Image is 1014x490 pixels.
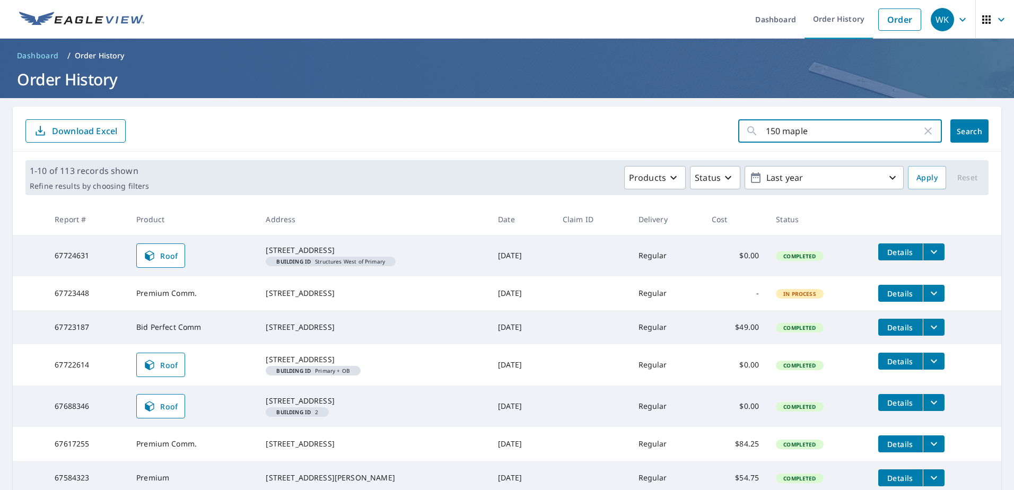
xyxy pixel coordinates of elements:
span: Completed [777,252,822,260]
td: [DATE] [489,427,554,461]
button: Apply [908,166,946,189]
span: In Process [777,290,823,297]
button: Products [624,166,686,189]
p: Refine results by choosing filters [30,181,149,191]
td: Regular [630,310,703,344]
th: Address [257,204,489,235]
button: Download Excel [25,119,126,143]
button: Search [950,119,989,143]
th: Status [767,204,869,235]
td: Regular [630,386,703,427]
input: Address, Report #, Claim ID, etc. [766,116,922,146]
td: [DATE] [489,276,554,310]
td: 67722614 [46,344,128,386]
button: detailsBtn-67584323 [878,469,923,486]
span: Details [885,356,916,366]
span: Completed [777,362,822,369]
th: Product [128,204,257,235]
td: [DATE] [489,235,554,276]
td: $0.00 [703,235,768,276]
td: [DATE] [489,310,554,344]
span: Dashboard [17,50,59,61]
h1: Order History [13,68,1001,90]
p: Products [629,171,666,184]
th: Claim ID [554,204,630,235]
span: Details [885,247,916,257]
td: 67688346 [46,386,128,427]
span: 2 [270,409,325,415]
td: Regular [630,344,703,386]
a: Roof [136,243,185,268]
a: Roof [136,394,185,418]
span: Completed [777,324,822,331]
button: Last year [745,166,904,189]
td: 67723448 [46,276,128,310]
button: detailsBtn-67722614 [878,353,923,370]
button: filesDropdownBtn-67584323 [923,469,945,486]
td: [DATE] [489,386,554,427]
nav: breadcrumb [13,47,1001,64]
button: detailsBtn-67723187 [878,319,923,336]
span: Completed [777,475,822,482]
p: Order History [75,50,125,61]
span: Search [959,126,980,136]
button: detailsBtn-67617255 [878,435,923,452]
a: Dashboard [13,47,63,64]
th: Cost [703,204,768,235]
th: Date [489,204,554,235]
td: Premium Comm. [128,276,257,310]
div: [STREET_ADDRESS] [266,322,481,332]
span: Completed [777,441,822,448]
a: Order [878,8,921,31]
span: Completed [777,403,822,410]
div: [STREET_ADDRESS] [266,245,481,256]
button: filesDropdownBtn-67723448 [923,285,945,302]
span: Details [885,322,916,332]
span: Details [885,398,916,408]
td: Regular [630,427,703,461]
em: Building ID [276,368,311,373]
td: Regular [630,235,703,276]
span: Roof [143,358,178,371]
td: 67723187 [46,310,128,344]
td: Premium Comm. [128,427,257,461]
td: 67724631 [46,235,128,276]
p: Download Excel [52,125,117,137]
th: Report # [46,204,128,235]
li: / [67,49,71,62]
p: 1-10 of 113 records shown [30,164,149,177]
td: - [703,276,768,310]
div: [STREET_ADDRESS] [266,288,481,299]
span: Roof [143,249,178,262]
span: Roof [143,400,178,413]
button: filesDropdownBtn-67722614 [923,353,945,370]
div: WK [931,8,954,31]
span: Details [885,473,916,483]
td: [DATE] [489,344,554,386]
p: Last year [762,169,886,187]
div: [STREET_ADDRESS] [266,439,481,449]
p: Status [695,171,721,184]
td: Regular [630,276,703,310]
td: $0.00 [703,386,768,427]
button: detailsBtn-67688346 [878,394,923,411]
em: Building ID [276,409,311,415]
td: Bid Perfect Comm [128,310,257,344]
span: Primary + OB [270,368,356,373]
span: Details [885,439,916,449]
th: Delivery [630,204,703,235]
span: Details [885,288,916,299]
div: [STREET_ADDRESS] [266,354,481,365]
td: $84.25 [703,427,768,461]
div: [STREET_ADDRESS][PERSON_NAME] [266,472,481,483]
td: $0.00 [703,344,768,386]
button: detailsBtn-67724631 [878,243,923,260]
span: Apply [916,171,938,185]
td: $49.00 [703,310,768,344]
button: filesDropdownBtn-67617255 [923,435,945,452]
button: detailsBtn-67723448 [878,285,923,302]
button: filesDropdownBtn-67724631 [923,243,945,260]
button: filesDropdownBtn-67688346 [923,394,945,411]
div: [STREET_ADDRESS] [266,396,481,406]
span: Structures West of Primary [270,259,391,264]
